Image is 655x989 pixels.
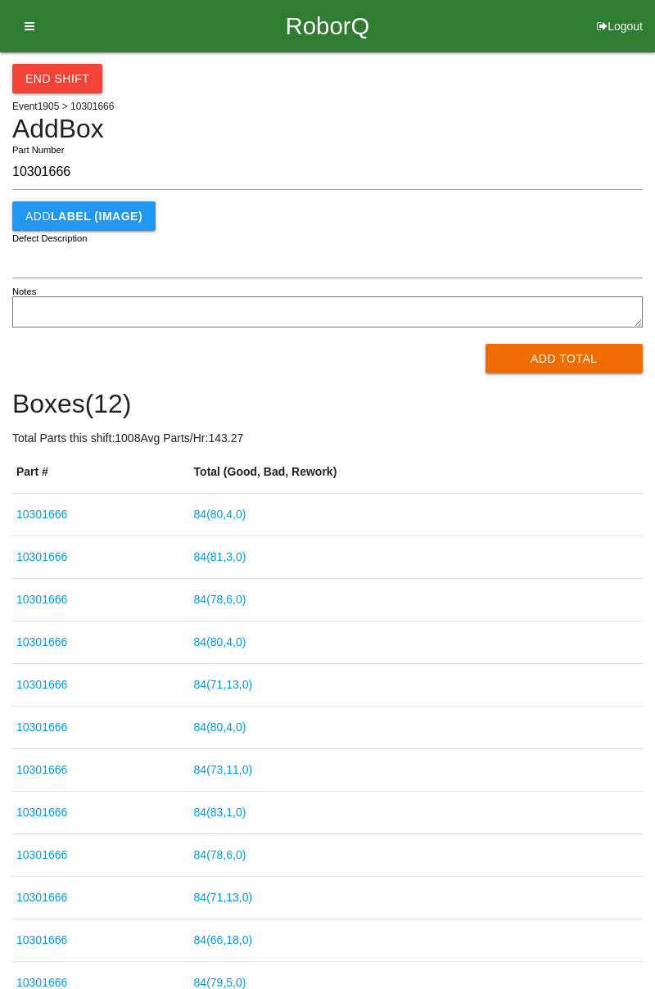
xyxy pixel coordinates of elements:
a: 84(80,4,0) [194,508,246,521]
b: LABEL (IMAGE) [51,210,142,223]
a: 10301666 [16,891,67,904]
label: Notes [12,285,36,299]
a: 84(78,6,0) [194,593,246,606]
a: 84(83,1,0) [194,806,246,819]
span: Event 1905 > 10301666 [12,101,114,112]
a: 10301666 [16,976,67,989]
a: 84(80,4,0) [194,720,246,734]
a: 10301666 [16,848,67,861]
label: Part Number [12,143,64,157]
a: 10301666 [16,720,67,734]
a: 84(78,6,0) [194,848,246,861]
th: Part # [12,451,190,494]
p: Total Parts this shift: 1008 Avg Parts/Hr: 143.27 [12,430,643,447]
input: Required [12,155,643,190]
label: Defect Description [12,232,88,246]
a: 10301666 [16,508,67,521]
a: 84(80,4,0) [194,635,246,648]
a: 84(66,18,0) [194,933,253,946]
a: 84(79,5,0) [194,976,246,989]
a: 84(71,13,0) [194,678,253,691]
a: 10301666 [16,635,67,648]
a: 84(71,13,0) [194,891,253,904]
button: AddLABEL (IMAGE) [12,201,156,231]
a: 84(81,3,0) [194,550,246,563]
a: 10301666 [16,678,67,691]
h4: Add Box [12,115,643,143]
button: Add Total [486,344,644,373]
a: 10301666 [16,550,67,563]
a: 10301666 [16,806,67,819]
a: 84(73,11,0) [194,763,253,776]
a: 10301666 [16,933,67,946]
th: Total (Good, Bad, Rework) [190,451,643,494]
button: End Shift [12,64,102,93]
a: 10301666 [16,763,67,776]
a: 10301666 [16,593,67,606]
h4: Boxes ( 12 ) [12,390,643,418]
